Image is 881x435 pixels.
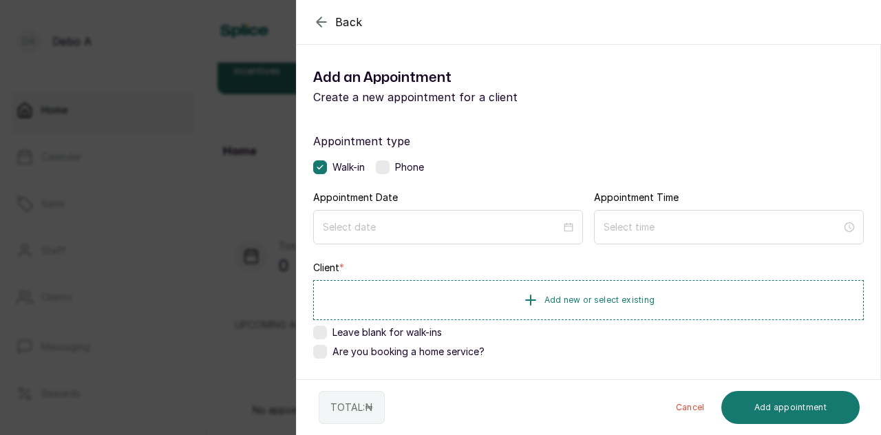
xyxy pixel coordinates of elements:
[330,401,373,414] p: TOTAL: ₦
[332,326,442,339] span: Leave blank for walk-ins
[313,191,398,204] label: Appointment Date
[313,133,864,149] label: Appointment type
[335,14,363,30] span: Back
[323,220,561,235] input: Select date
[544,295,655,306] span: Add new or select existing
[313,261,344,275] label: Client
[313,280,864,320] button: Add new or select existing
[665,391,716,424] button: Cancel
[395,160,424,174] span: Phone
[721,391,860,424] button: Add appointment
[604,220,842,235] input: Select time
[594,191,679,204] label: Appointment Time
[313,14,363,30] button: Back
[332,160,365,174] span: Walk-in
[313,67,588,89] h1: Add an Appointment
[332,345,485,359] span: Are you booking a home service?
[313,89,588,105] p: Create a new appointment for a client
